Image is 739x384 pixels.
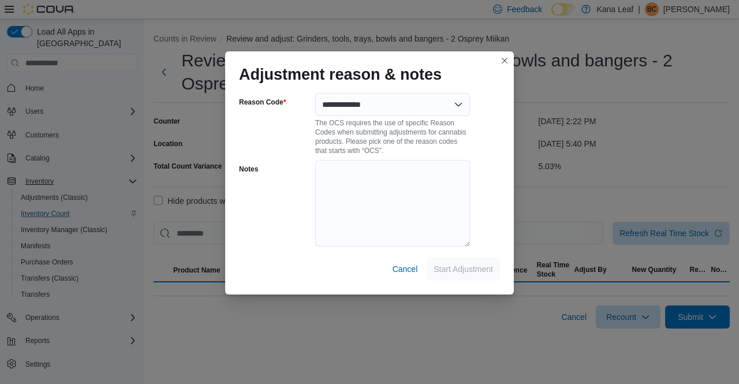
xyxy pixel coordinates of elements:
label: Reason Code [239,98,286,107]
h1: Adjustment reason & notes [239,65,442,84]
span: Cancel [393,263,418,275]
button: Start Adjustment [427,258,500,281]
button: Closes this modal window [498,54,512,68]
div: The OCS requires the use of specific Reason Codes when submitting adjustments for cannabis produc... [315,116,470,155]
button: Cancel [388,258,423,281]
span: Start Adjustment [434,263,493,275]
label: Notes [239,165,258,174]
